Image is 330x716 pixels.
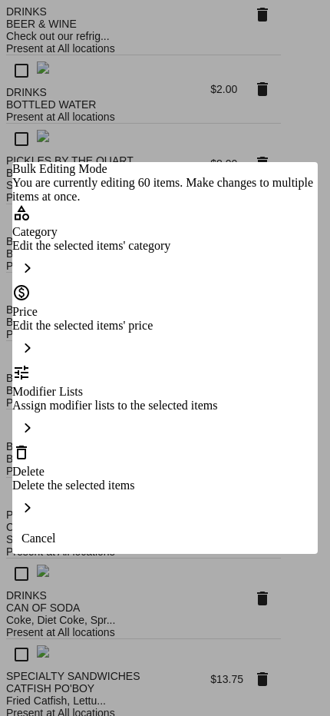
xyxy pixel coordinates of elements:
div: You are currently editing 60 items. Make changes to multiple items at once. [12,176,318,204]
div: Modifier Lists [12,385,318,399]
div: Category [12,225,318,239]
div: Assign modifier lists to the selected items [12,399,318,413]
button: Cancel [12,523,64,554]
div: Edit the selected items' price [12,319,318,333]
div: Edit the selected items' category [12,239,318,253]
div: Price [12,305,318,319]
span: Cancel [21,532,55,545]
div: Delete the selected items [12,479,318,492]
div: Delete [12,465,318,479]
div: Bulk Editing Mode [12,162,318,176]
